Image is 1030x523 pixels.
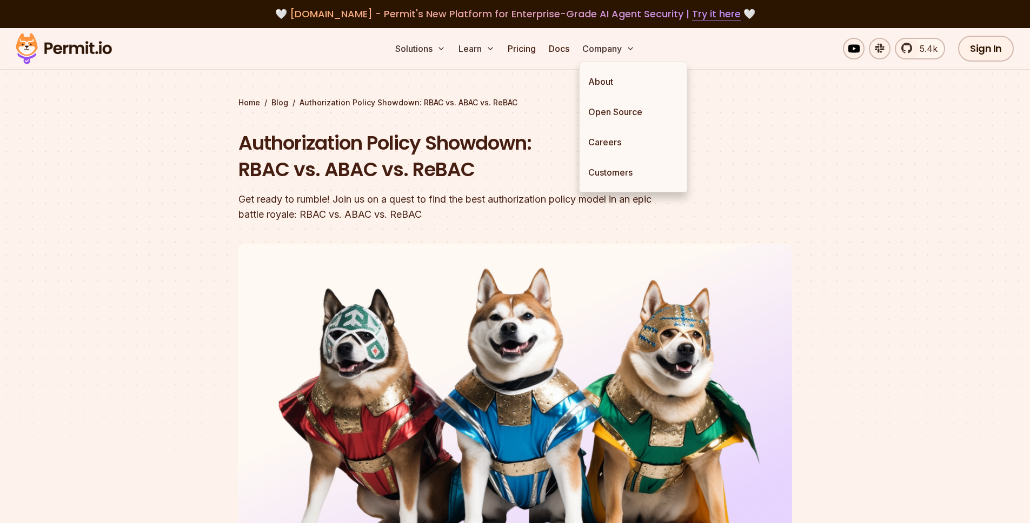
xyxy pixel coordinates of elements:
a: About [580,66,687,97]
a: Docs [544,38,574,59]
span: 5.4k [913,42,938,55]
h1: Authorization Policy Showdown: RBAC vs. ABAC vs. ReBAC [238,130,654,183]
button: Solutions [391,38,450,59]
button: Company [578,38,639,59]
a: Open Source [580,97,687,127]
a: 5.4k [895,38,945,59]
a: Customers [580,157,687,187]
img: Permit logo [11,30,117,67]
span: [DOMAIN_NAME] - Permit's New Platform for Enterprise-Grade AI Agent Security | [290,7,741,21]
a: Pricing [503,38,540,59]
a: Blog [271,97,288,108]
a: Try it here [692,7,741,21]
div: Get ready to rumble! Join us on a quest to find the best authorization policy model in an epic ba... [238,192,654,222]
button: Learn [454,38,499,59]
a: Sign In [958,36,1014,62]
a: Home [238,97,260,108]
div: / / [238,97,792,108]
div: 🤍 🤍 [26,6,1004,22]
a: Careers [580,127,687,157]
